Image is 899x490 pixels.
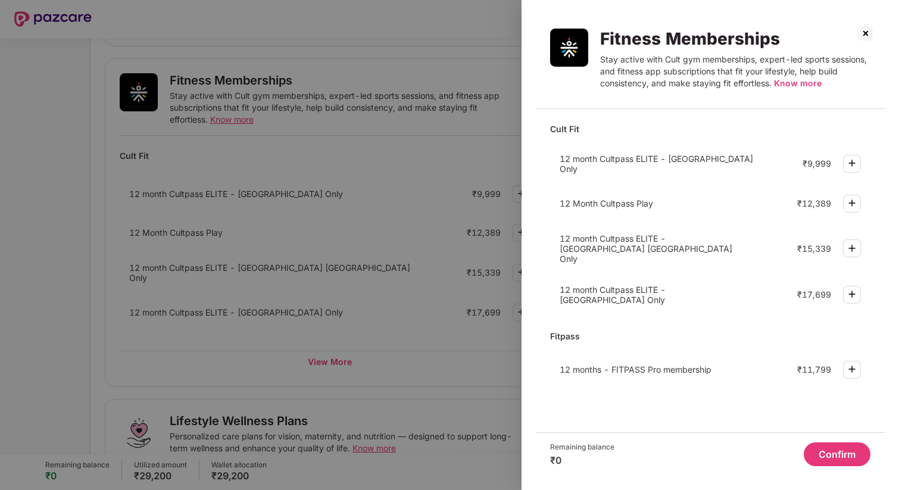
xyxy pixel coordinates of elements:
span: Know more [774,78,822,88]
div: ₹9,999 [803,158,831,168]
span: 12 Month Cultpass Play [560,198,653,208]
div: Fitness Memberships [600,29,870,49]
img: svg+xml;base64,PHN2ZyBpZD0iUGx1cy0zMngzMiIgeG1sbnM9Imh0dHA6Ly93d3cudzMub3JnLzIwMDAvc3ZnIiB3aWR0aD... [845,362,859,376]
span: 12 month Cultpass ELITE - [GEOGRAPHIC_DATA] Only [560,285,666,305]
div: Stay active with Cult gym memberships, expert-led sports sessions, and fitness app subscriptions ... [600,54,870,89]
span: 12 months - FITPASS Pro membership [560,364,711,374]
div: Remaining balance [550,442,614,452]
div: ₹15,339 [797,244,831,254]
button: Confirm [804,442,870,466]
span: 12 month Cultpass ELITE - [GEOGRAPHIC_DATA] [GEOGRAPHIC_DATA] Only [560,233,732,264]
div: ₹0 [550,454,614,466]
img: Fitness Memberships [550,29,588,67]
span: 12 month Cultpass ELITE - [GEOGRAPHIC_DATA] Only [560,154,753,174]
div: ₹12,389 [797,198,831,208]
img: svg+xml;base64,PHN2ZyBpZD0iUGx1cy0zMngzMiIgeG1sbnM9Imh0dHA6Ly93d3cudzMub3JnLzIwMDAvc3ZnIiB3aWR0aD... [845,287,859,301]
div: ₹11,799 [797,364,831,374]
img: svg+xml;base64,PHN2ZyBpZD0iQ3Jvc3MtMzJ4MzIiIHhtbG5zPSJodHRwOi8vd3d3LnczLm9yZy8yMDAwL3N2ZyIgd2lkdG... [856,24,875,43]
img: svg+xml;base64,PHN2ZyBpZD0iUGx1cy0zMngzMiIgeG1sbnM9Imh0dHA6Ly93d3cudzMub3JnLzIwMDAvc3ZnIiB3aWR0aD... [845,156,859,170]
img: svg+xml;base64,PHN2ZyBpZD0iUGx1cy0zMngzMiIgeG1sbnM9Imh0dHA6Ly93d3cudzMub3JnLzIwMDAvc3ZnIiB3aWR0aD... [845,241,859,255]
div: Fitpass [550,326,870,347]
img: svg+xml;base64,PHN2ZyBpZD0iUGx1cy0zMngzMiIgeG1sbnM9Imh0dHA6Ly93d3cudzMub3JnLzIwMDAvc3ZnIiB3aWR0aD... [845,196,859,210]
div: ₹17,699 [797,289,831,299]
div: Cult Fit [550,118,870,139]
